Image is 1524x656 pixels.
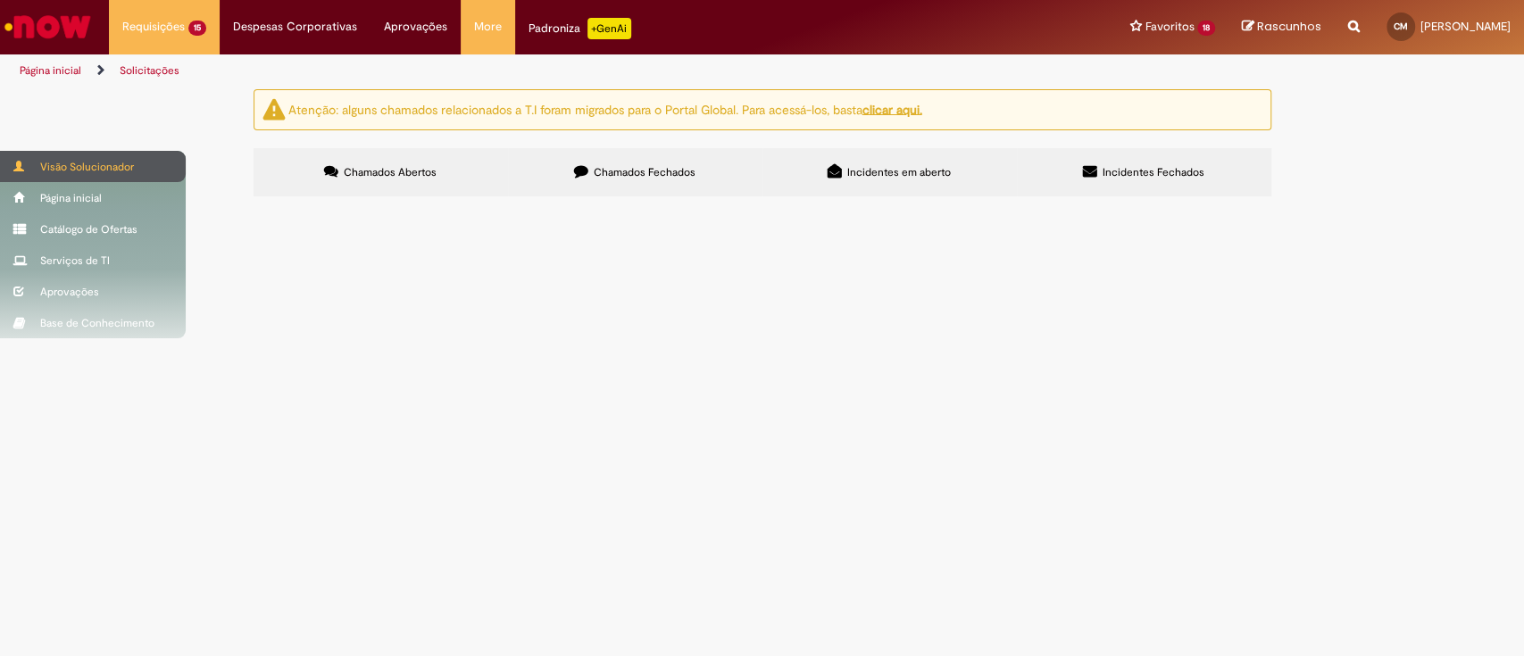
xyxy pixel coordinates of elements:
p: +GenAi [587,18,631,39]
span: CM [1394,21,1408,32]
span: Incidentes Fechados [1103,165,1204,179]
span: Chamados Fechados [594,165,695,179]
a: clicar aqui. [862,101,922,117]
a: Página inicial [20,63,81,78]
a: Solicitações [120,63,179,78]
ul: Trilhas de página [13,54,1003,87]
span: Rascunhos [1257,18,1321,35]
span: Requisições [122,18,185,36]
span: [PERSON_NAME] [1420,19,1511,34]
span: Aprovações [384,18,447,36]
span: Incidentes em aberto [847,165,951,179]
span: 18 [1197,21,1215,36]
span: Favoritos [1145,18,1194,36]
ng-bind-html: Atenção: alguns chamados relacionados a T.I foram migrados para o Portal Global. Para acessá-los,... [288,101,922,117]
div: Padroniza [529,18,631,39]
img: ServiceNow [2,9,94,45]
a: Rascunhos [1242,19,1321,36]
span: Chamados Abertos [344,165,437,179]
span: More [474,18,502,36]
span: 15 [188,21,206,36]
span: Despesas Corporativas [233,18,357,36]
